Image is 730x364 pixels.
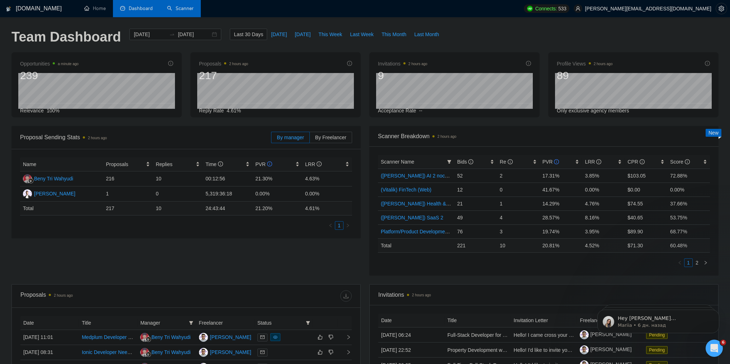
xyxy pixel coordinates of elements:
div: Beny Tri Wahyudi [151,348,190,356]
td: 20.81 % [540,238,582,252]
img: BT [140,333,149,342]
td: 4.61 % [302,202,352,215]
span: left [328,223,333,228]
time: 2 hours ago [594,62,613,66]
div: 89 [557,69,613,82]
p: Message from Mariia, sent 6 дн. назад [31,28,124,34]
span: info-circle [218,161,223,166]
span: Profile Views [557,59,613,68]
th: Freelancer [196,316,255,330]
span: Last Week [350,30,374,38]
img: gigradar-bm.png [146,337,151,342]
span: By manager [277,135,304,140]
span: info-circle [554,159,559,164]
td: Medplum Developer Needed - Asynchronous Healthcare Portal (Medplum Experience Required) [79,330,137,345]
span: Proposal Sending Stats [20,133,271,142]
li: Previous Page [676,258,684,267]
td: Total [378,238,454,252]
td: 216 [103,171,153,186]
a: VT[PERSON_NAME] [199,334,251,340]
td: $40.65 [625,210,667,224]
td: Ionic Developer Needed for App Cloning for iOS and android app [79,345,137,360]
time: 2 hours ago [229,62,248,66]
span: right [340,350,351,355]
span: 6 [720,340,726,345]
td: 52 [454,169,497,183]
span: Last Month [414,30,439,38]
td: 0.00% [582,183,625,196]
td: 21 [454,196,497,210]
span: -- [419,108,422,113]
span: right [346,223,350,228]
td: 12 [454,183,497,196]
span: info-circle [526,61,531,66]
a: 2 [693,259,701,267]
img: upwork-logo.png [527,6,533,11]
td: $103.05 [625,169,667,183]
td: 0 [497,183,540,196]
th: Proposals [103,157,153,171]
button: Last 30 Days [230,29,267,40]
a: BTBeny Tri Wahyudi [23,175,73,181]
td: 1 [103,186,153,202]
a: [PERSON_NAME] [580,346,631,352]
td: 68.77% [667,224,710,238]
span: dashboard [120,6,125,11]
button: dislike [327,348,335,356]
td: 14.29% [540,196,582,210]
a: [PERSON_NAME] [580,331,631,337]
span: 533 [558,5,566,13]
time: 2 hours ago [54,293,73,297]
a: Property Development website [447,347,516,353]
a: BTBeny Tri Wahyudi [140,334,190,340]
li: Next Page [701,258,710,267]
td: 28.57% [540,210,582,224]
a: 1 [684,259,692,267]
img: OC [23,189,32,198]
td: 4.63% [302,171,352,186]
span: Only exclusive agency members [557,108,629,113]
time: 2 hours ago [88,136,107,140]
time: 2 hours ago [412,293,431,297]
a: VT[PERSON_NAME] [199,349,251,355]
img: logo [6,3,11,15]
td: 3.95% [582,224,625,238]
span: Dashboard [129,5,153,11]
td: 10 [497,238,540,252]
span: Scanner Name [381,159,414,165]
span: filter [306,321,310,325]
span: filter [304,317,312,328]
input: End date [178,30,210,38]
span: dislike [328,349,333,355]
span: info-circle [468,159,473,164]
span: 100% [47,108,60,113]
button: like [316,348,324,356]
span: Proposals [106,160,145,168]
time: 2 hours ago [437,135,456,139]
th: Name [20,157,103,171]
td: 3.85% [582,169,625,183]
a: Pending [646,347,670,353]
td: 3 [497,224,540,238]
td: 24:43:44 [203,202,252,215]
time: a minute ago [58,62,79,66]
button: dislike [327,333,335,341]
span: info-circle [168,61,173,66]
td: Total [20,202,103,215]
span: Score [670,159,689,165]
span: swap-right [169,31,175,37]
td: 221 [454,238,497,252]
td: 76 [454,224,497,238]
span: to [169,31,175,37]
button: setting [716,3,727,14]
td: 10 [153,202,203,215]
span: Status [257,319,303,327]
span: Invitations [378,59,427,68]
span: mail [260,350,265,354]
span: This Month [381,30,406,38]
button: [DATE] [267,29,291,40]
button: left [326,221,335,230]
td: 37.66% [667,196,710,210]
